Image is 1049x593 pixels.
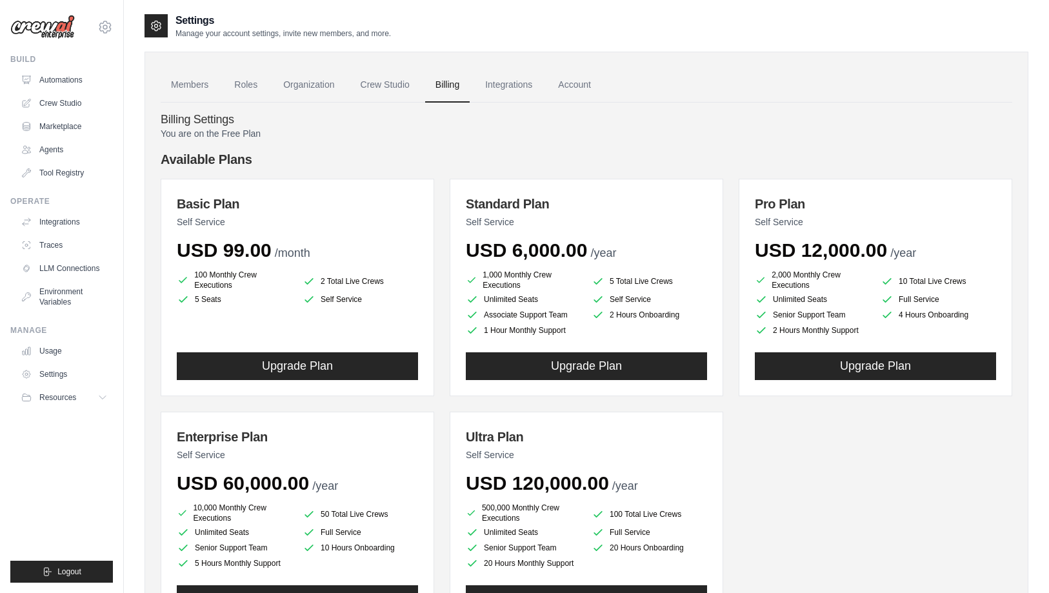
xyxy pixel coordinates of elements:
a: Settings [15,364,113,385]
a: Traces [15,235,113,256]
a: Crew Studio [350,68,420,103]
h3: Ultra Plan [466,428,707,446]
img: Logo [10,15,75,39]
li: Self Service [303,293,418,306]
p: Self Service [466,448,707,461]
li: Unlimited Seats [755,293,870,306]
li: 100 Total Live Crews [592,505,707,523]
a: Tool Registry [15,163,113,183]
li: 2 Hours Onboarding [592,308,707,321]
li: 2 Hours Monthly Support [755,324,870,337]
a: Marketplace [15,116,113,137]
span: /year [590,246,616,259]
li: 5 Total Live Crews [592,272,707,290]
li: Full Service [592,526,707,539]
li: 20 Hours Monthly Support [466,557,581,570]
a: Environment Variables [15,281,113,312]
span: /year [612,479,638,492]
span: USD 99.00 [177,239,272,261]
h3: Standard Plan [466,195,707,213]
a: Account [548,68,601,103]
li: 20 Hours Onboarding [592,541,707,554]
span: Resources [39,392,76,403]
li: Self Service [592,293,707,306]
li: 100 Monthly Crew Executions [177,270,292,290]
h4: Billing Settings [161,113,1012,127]
h3: Pro Plan [755,195,996,213]
span: USD 120,000.00 [466,472,609,494]
li: 10 Total Live Crews [881,272,996,290]
li: Senior Support Team [177,541,292,554]
a: Agents [15,139,113,160]
li: 50 Total Live Crews [303,505,418,523]
p: You are on the Free Plan [161,127,1012,140]
div: Build [10,54,113,65]
a: Integrations [475,68,543,103]
li: 5 Hours Monthly Support [177,557,292,570]
a: LLM Connections [15,258,113,279]
a: Roles [224,68,268,103]
li: Senior Support Team [755,308,870,321]
span: /month [275,246,310,259]
a: Billing [425,68,470,103]
span: USD 12,000.00 [755,239,887,261]
button: Upgrade Plan [177,352,418,380]
li: Full Service [303,526,418,539]
a: Crew Studio [15,93,113,114]
a: Usage [15,341,113,361]
li: Senior Support Team [466,541,581,554]
li: Unlimited Seats [177,526,292,539]
li: Unlimited Seats [466,293,581,306]
span: USD 60,000.00 [177,472,309,494]
h3: Basic Plan [177,195,418,213]
li: Unlimited Seats [466,526,581,539]
li: 500,000 Monthly Crew Executions [466,503,581,523]
li: 4 Hours Onboarding [881,308,996,321]
button: Resources [15,387,113,408]
p: Self Service [466,216,707,228]
h3: Enterprise Plan [177,428,418,446]
li: 5 Seats [177,293,292,306]
li: 2,000 Monthly Crew Executions [755,270,870,290]
span: /year [312,479,338,492]
button: Logout [10,561,113,583]
a: Members [161,68,219,103]
li: 1,000 Monthly Crew Executions [466,270,581,290]
div: Operate [10,196,113,206]
li: Associate Support Team [466,308,581,321]
a: Automations [15,70,113,90]
span: Logout [57,567,81,577]
div: Manage [10,325,113,336]
h2: Settings [175,13,391,28]
li: 2 Total Live Crews [303,272,418,290]
li: Full Service [881,293,996,306]
li: 1 Hour Monthly Support [466,324,581,337]
li: 10 Hours Onboarding [303,541,418,554]
button: Upgrade Plan [466,352,707,380]
span: /year [890,246,916,259]
a: Integrations [15,212,113,232]
p: Self Service [177,448,418,461]
p: Self Service [177,216,418,228]
li: 10,000 Monthly Crew Executions [177,503,292,523]
p: Manage your account settings, invite new members, and more. [175,28,391,39]
span: USD 6,000.00 [466,239,587,261]
button: Upgrade Plan [755,352,996,380]
h4: Available Plans [161,150,1012,168]
a: Organization [273,68,345,103]
p: Self Service [755,216,996,228]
